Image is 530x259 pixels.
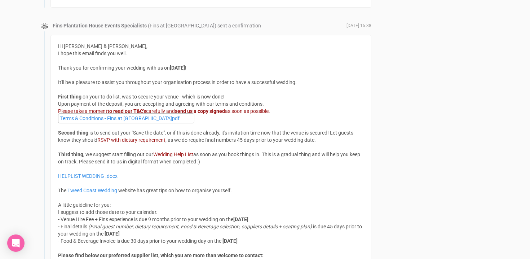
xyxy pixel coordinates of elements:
[97,137,165,143] span: RSVP with dietary requirement
[83,94,225,100] span: on your to do list, was to secure your venue - which is now done!
[58,130,88,136] strong: Second thing
[58,238,221,244] span: - Food & Beverage Invoice is due 30 days prior to your wedding day on the
[146,108,175,114] span: carefully and
[58,173,118,179] a: HELPLIST WEDDING .docx
[165,137,316,143] span: , as we do require final numbers 45 days prior to your wedding date.
[222,238,238,244] strong: [DATE]
[7,234,25,252] div: Open Intercom Messenger
[67,188,117,193] a: Tweed Coast Wedding
[175,108,225,114] strong: send us a copy signed
[58,108,107,114] span: Please take a moment
[225,108,270,114] span: as soon as possible.
[58,224,87,229] span: - Final details
[107,108,146,114] strong: to read our T&C's
[88,224,312,229] em: (Final guest number, dietary requirement, Food & Beverage selection, suppliers details + seating ...
[58,51,127,56] span: I hope this email finds you well.
[58,65,170,71] span: Thank you for confirming your wedding with us on
[233,216,248,222] strong: [DATE]
[153,152,193,157] span: Wedding Help List
[58,152,83,157] strong: Third thing
[58,130,353,143] span: is to send out your "Save the date", or if this is done already, it's invitation time now that th...
[58,188,66,193] span: The
[58,216,233,222] span: - Venue Hire Fee + Fins experience is due 9 months prior to your wedding on the
[346,23,371,29] span: [DATE] 15:38
[148,23,261,28] span: (Fins at [GEOGRAPHIC_DATA]) sent a confirmation
[58,113,194,123] a: Terms & Conditions - Fins at [GEOGRAPHIC_DATA]pdf
[105,231,120,237] strong: [DATE]
[118,188,232,193] span: website has great tips on how to organise yourself.
[170,65,185,71] strong: [DATE]
[58,253,264,258] strong: Please find below our preferred supplier list, which you are more than welcome to contact:
[41,22,48,30] img: data
[58,101,264,107] span: Upon payment of the deposit, you are accepting and agreeing with our terms and conditions.
[53,23,147,28] strong: Fins Plantation House Events Specialists
[58,202,111,208] span: A little guideline for you:
[83,152,153,157] span: , we suggest start filling out our
[58,94,81,100] strong: First thing
[58,152,360,164] span: as soon as you book things in. This is a gradual thing and will help you keep on track. Please se...
[58,209,158,215] span: I suggest to add those date to your calendar.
